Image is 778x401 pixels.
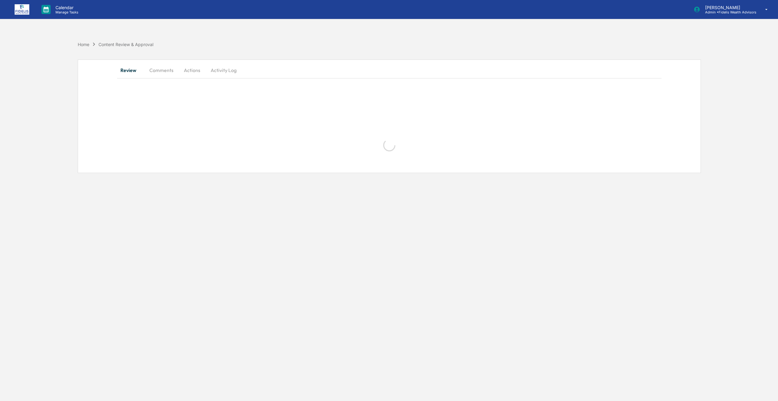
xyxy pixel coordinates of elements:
div: Home [78,42,89,47]
img: logo [15,4,29,15]
button: Actions [178,63,206,78]
p: Manage Tasks [51,10,81,14]
p: Admin • Fidelis Wealth Advisors [700,10,756,14]
p: Calendar [51,5,81,10]
button: Review [117,63,145,78]
p: [PERSON_NAME] [700,5,756,10]
div: Content Review & Approval [98,42,153,47]
button: Comments [145,63,178,78]
button: Activity Log [206,63,241,78]
div: secondary tabs example [117,63,662,78]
